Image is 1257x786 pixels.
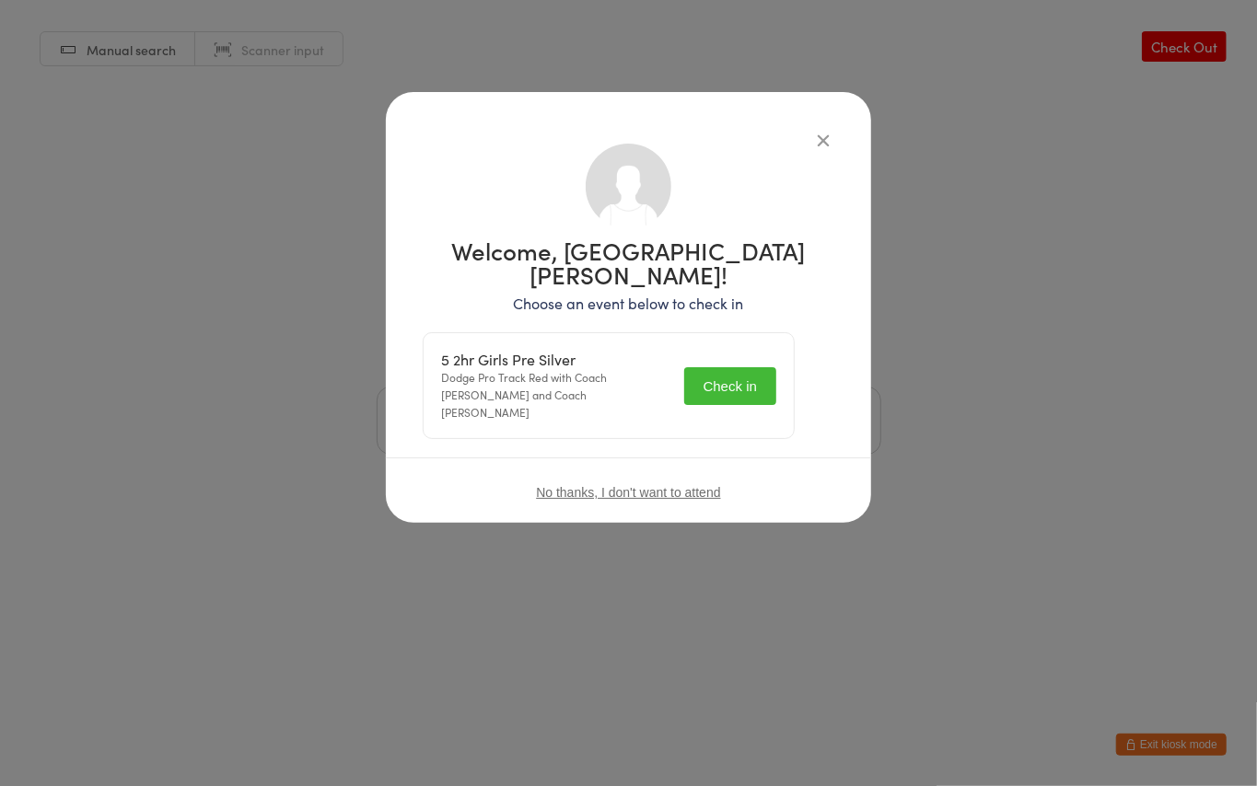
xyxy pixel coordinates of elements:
button: No thanks, I don't want to attend [536,485,720,500]
p: Choose an event below to check in [423,293,834,314]
button: Check in [684,367,776,405]
h1: Welcome, [GEOGRAPHIC_DATA] [PERSON_NAME]! [423,238,834,286]
div: 5 2hr Girls Pre Silver [441,351,673,368]
div: Dodge Pro Track Red with Coach [PERSON_NAME] and Coach [PERSON_NAME] [441,351,673,421]
img: no_photo.png [586,144,671,229]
